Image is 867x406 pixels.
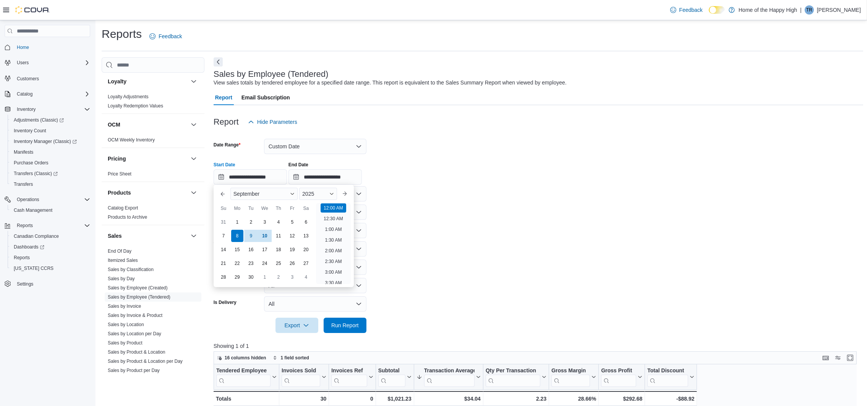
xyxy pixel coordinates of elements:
[282,394,326,403] div: 30
[216,394,277,403] div: Totals
[817,5,861,15] p: [PERSON_NAME]
[108,257,138,263] span: Itemized Sales
[14,221,90,230] span: Reports
[189,231,198,240] button: Sales
[108,276,135,281] a: Sales by Day
[108,258,138,263] a: Itemized Sales
[217,215,313,284] div: September, 2025
[108,205,138,211] a: Catalog Export
[551,367,596,387] button: Gross Margin
[108,248,131,254] span: End Of Day
[108,232,122,240] h3: Sales
[264,139,366,154] button: Custom Date
[11,232,62,241] a: Canadian Compliance
[821,353,830,362] button: Keyboard shortcuts
[108,359,183,364] a: Sales by Product & Location per Day
[214,57,223,67] button: Next
[216,367,271,375] div: Tendered Employee
[108,78,188,85] button: Loyalty
[14,89,36,99] button: Catalog
[331,394,373,403] div: 0
[108,155,188,162] button: Pricing
[14,58,32,67] button: Users
[257,118,297,126] span: Hide Parameters
[233,191,259,197] span: September
[108,285,168,291] a: Sales by Employee (Created)
[217,257,230,270] div: day-21
[282,367,326,387] button: Invoices Sold
[15,6,50,14] img: Cova
[2,194,93,205] button: Operations
[378,367,405,387] div: Subtotal
[11,137,90,146] span: Inventory Manager (Classic)
[2,57,93,68] button: Users
[300,216,312,228] div: day-6
[339,188,351,200] button: Next month
[11,126,90,135] span: Inventory Count
[322,268,345,277] li: 3:00 AM
[11,115,67,125] a: Adjustments (Classic)
[108,94,149,99] a: Loyalty Adjustments
[833,353,843,362] button: Display options
[259,244,271,256] div: day-17
[11,180,90,189] span: Transfers
[8,147,93,158] button: Manifests
[300,230,312,242] div: day-13
[551,367,590,375] div: Gross Margin
[108,155,126,162] h3: Pricing
[299,188,337,200] div: Button. Open the year selector. 2025 is currently selected.
[215,90,232,105] span: Report
[11,232,90,241] span: Canadian Compliance
[231,230,243,242] div: day-8
[14,181,33,187] span: Transfers
[108,171,131,177] span: Price Sheet
[300,202,312,214] div: Sa
[245,202,257,214] div: Tu
[8,115,93,125] a: Adjustments (Classic)
[14,43,32,52] a: Home
[259,257,271,270] div: day-24
[286,230,298,242] div: day-12
[108,349,165,355] span: Sales by Product & Location
[272,271,285,283] div: day-2
[11,137,80,146] a: Inventory Manager (Classic)
[302,191,314,197] span: 2025
[288,162,308,168] label: End Date
[846,353,855,362] button: Enter fullscreen
[331,322,359,329] span: Run Report
[108,266,154,273] span: Sales by Classification
[14,105,39,114] button: Inventory
[280,355,309,361] span: 1 field sorted
[108,189,188,197] button: Products
[647,367,694,387] button: Total Discount
[108,304,141,309] a: Sales by Invoice
[424,367,474,375] div: Transaction Average
[551,394,596,403] div: 28.66%
[17,76,39,82] span: Customers
[231,271,243,283] div: day-29
[416,367,480,387] button: Transaction Average
[322,225,345,234] li: 1:00 AM
[245,114,300,130] button: Hide Parameters
[14,207,52,213] span: Cash Management
[324,318,366,333] button: Run Report
[14,117,64,123] span: Adjustments (Classic)
[11,158,52,167] a: Purchase Orders
[11,264,57,273] a: [US_STATE] CCRS
[108,294,170,300] a: Sales by Employee (Tendered)
[8,179,93,190] button: Transfers
[800,5,802,15] p: |
[282,367,320,387] div: Invoices Sold
[272,202,285,214] div: Th
[11,180,36,189] a: Transfers
[214,162,235,168] label: Start Date
[108,340,143,346] span: Sales by Product
[272,216,285,228] div: day-4
[322,246,345,255] li: 2:00 AM
[667,2,706,18] a: Feedback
